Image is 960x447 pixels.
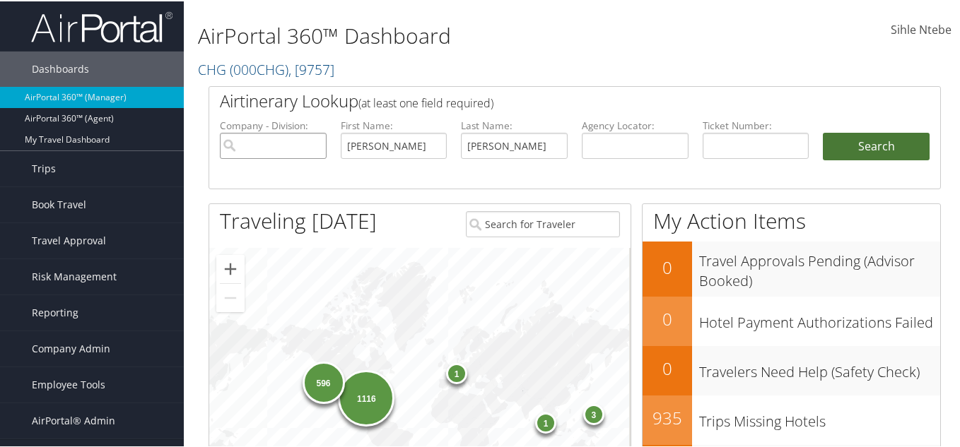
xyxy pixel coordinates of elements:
[32,366,105,401] span: Employee Tools
[643,254,692,278] h2: 0
[466,210,620,236] input: Search for Traveler
[643,355,692,379] h2: 0
[338,368,394,424] div: 1116
[643,345,940,394] a: 0Travelers Need Help (Safety Check)
[891,20,952,36] span: Sihle Ntebe
[230,59,288,78] span: ( 000CHG )
[32,330,110,365] span: Company Admin
[32,258,117,293] span: Risk Management
[288,59,334,78] span: , [ 9757 ]
[220,117,327,131] label: Company - Division:
[220,205,377,234] h1: Traveling [DATE]
[198,59,334,78] a: CHG
[703,117,809,131] label: Ticket Number:
[643,394,940,443] a: 935Trips Missing Hotels
[216,282,245,311] button: Zoom out
[583,402,604,423] div: 3
[823,131,930,160] button: Search
[31,9,172,42] img: airportal-logo.png
[699,243,940,290] h3: Travel Approvals Pending (Advisor Booked)
[32,186,86,221] span: Book Travel
[699,354,940,381] h3: Travelers Need Help (Safety Check)
[461,117,568,131] label: Last Name:
[446,362,467,383] div: 1
[32,222,106,257] span: Travel Approval
[341,117,447,131] label: First Name:
[643,306,692,330] h2: 0
[32,50,89,85] span: Dashboards
[198,20,701,49] h1: AirPortal 360™ Dashboard
[303,360,345,403] div: 596
[891,7,952,51] a: Sihle Ntebe
[699,304,940,331] h3: Hotel Payment Authorizations Failed
[643,240,940,294] a: 0Travel Approvals Pending (Advisor Booked)
[535,410,556,431] div: 1
[32,294,78,329] span: Reporting
[643,295,940,345] a: 0Hotel Payment Authorizations Failed
[582,117,689,131] label: Agency Locator:
[643,205,940,234] h1: My Action Items
[32,150,56,185] span: Trips
[32,402,115,437] span: AirPortal® Admin
[220,88,869,112] h2: Airtinerary Lookup
[699,403,940,430] h3: Trips Missing Hotels
[358,94,493,109] span: (at least one field required)
[643,405,692,429] h2: 935
[216,254,245,282] button: Zoom in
